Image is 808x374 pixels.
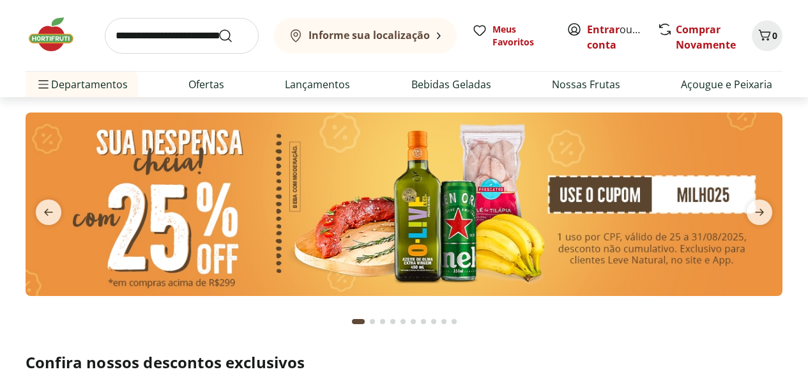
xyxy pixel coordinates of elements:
a: Meus Favoritos [472,23,551,49]
b: Informe sua localização [309,28,430,42]
button: Go to page 10 from fs-carousel [449,306,459,337]
button: Carrinho [752,20,782,51]
a: Ofertas [188,77,224,92]
a: Bebidas Geladas [411,77,491,92]
img: Hortifruti [26,15,89,54]
span: Departamentos [36,69,128,100]
button: previous [26,199,72,225]
button: Informe sua localização [274,18,457,54]
button: Go to page 7 from fs-carousel [418,306,429,337]
button: Go to page 3 from fs-carousel [377,306,388,337]
button: Go to page 9 from fs-carousel [439,306,449,337]
img: cupom [26,113,782,296]
a: Nossas Frutas [552,77,620,92]
span: 0 [772,29,777,42]
a: Comprar Novamente [676,22,736,52]
a: Criar conta [587,22,657,52]
button: Go to page 2 from fs-carousel [367,306,377,337]
a: Entrar [587,22,620,36]
button: Go to page 4 from fs-carousel [388,306,398,337]
h2: Confira nossos descontos exclusivos [26,352,782,373]
span: Meus Favoritos [492,23,551,49]
button: Submit Search [218,28,248,43]
button: next [736,199,782,225]
button: Current page from fs-carousel [349,306,367,337]
a: Açougue e Peixaria [681,77,772,92]
button: Go to page 5 from fs-carousel [398,306,408,337]
a: Lançamentos [285,77,350,92]
span: ou [587,22,644,52]
button: Go to page 6 from fs-carousel [408,306,418,337]
button: Go to page 8 from fs-carousel [429,306,439,337]
button: Menu [36,69,51,100]
input: search [105,18,259,54]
